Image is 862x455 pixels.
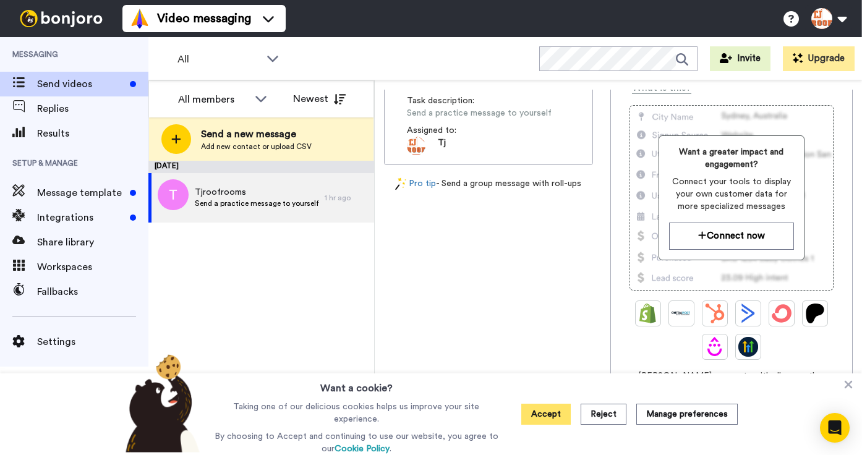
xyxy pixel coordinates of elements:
[37,210,125,225] span: Integrations
[178,92,249,107] div: All members
[521,404,571,425] button: Accept
[284,87,355,111] button: Newest
[195,198,318,208] span: Send a practice message to yourself
[805,304,825,323] img: Patreon
[820,413,850,443] div: Open Intercom Messenger
[211,401,501,425] p: Taking one of our delicious cookies helps us improve your site experience.
[783,46,855,71] button: Upgrade
[438,137,446,155] span: Tj
[407,95,493,107] span: Task description :
[636,404,738,425] button: Manage preferences
[705,337,725,357] img: Drip
[738,304,758,323] img: ActiveCampaign
[37,334,148,349] span: Settings
[177,52,260,67] span: All
[325,193,368,203] div: 1 hr ago
[37,284,148,299] span: Fallbacks
[384,177,593,190] div: - Send a group message with roll-ups
[710,46,770,71] button: Invite
[738,337,758,357] img: GoHighLevel
[130,9,150,28] img: vm-color.svg
[672,304,691,323] img: Ontraport
[669,223,795,249] button: Connect now
[407,107,552,119] span: Send a practice message to yourself
[37,185,125,200] span: Message template
[211,430,501,455] p: By choosing to Accept and continuing to use our website, you agree to our .
[201,142,312,151] span: Add new contact or upload CSV
[37,101,148,116] span: Replies
[705,304,725,323] img: Hubspot
[407,137,425,155] img: ACg8ocJP6iEqR1l4OHNcnpesM-kPVFWF0pEaMiy_NT2K_viOxUuktSOA=s96-c
[195,186,318,198] span: Tjroofrooms
[629,370,834,394] span: [PERSON_NAME] connects with all your other software
[320,373,393,396] h3: Want a cookie?
[114,354,206,453] img: bear-with-cookie.png
[669,146,795,171] span: Want a greater impact and engagement?
[157,10,251,27] span: Video messaging
[581,404,626,425] button: Reject
[158,179,189,210] img: t.png
[37,126,148,141] span: Results
[638,304,658,323] img: Shopify
[669,176,795,213] span: Connect your tools to display your own customer data for more specialized messages
[37,235,148,250] span: Share library
[201,127,312,142] span: Send a new message
[772,304,792,323] img: ConvertKit
[15,10,108,27] img: bj-logo-header-white.svg
[335,444,390,453] a: Cookie Policy
[395,177,436,190] a: Pro tip
[395,177,406,190] img: magic-wand.svg
[407,124,493,137] span: Assigned to:
[148,161,374,173] div: [DATE]
[37,77,125,91] span: Send videos
[37,260,148,274] span: Workspaces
